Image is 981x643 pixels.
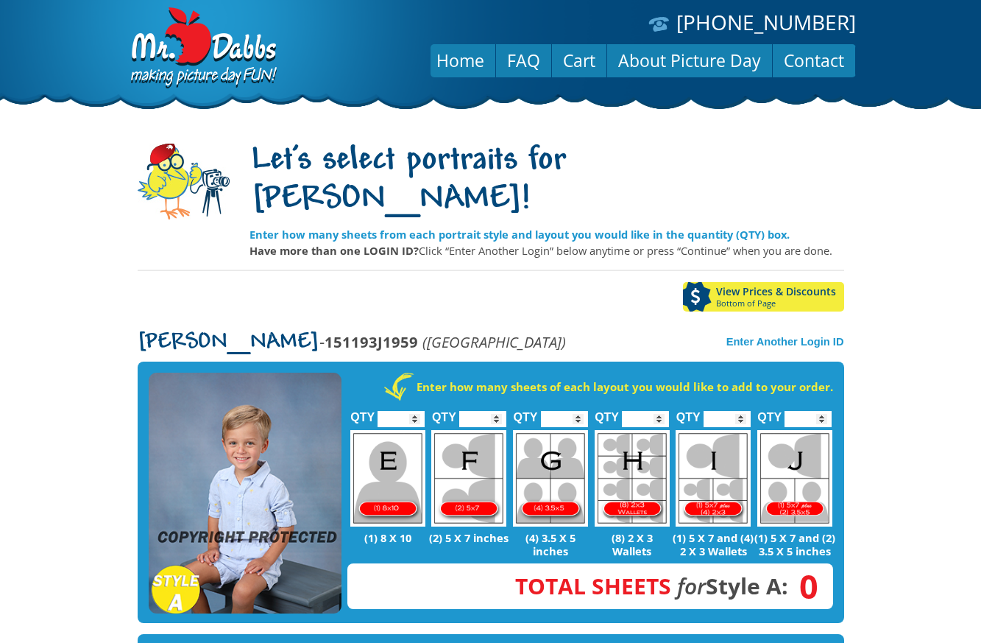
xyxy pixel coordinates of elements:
span: 0 [788,578,818,594]
a: Contact [773,43,855,78]
span: [PERSON_NAME] [138,331,319,354]
img: STYLE A [149,373,341,614]
img: Dabbs Company [126,7,279,90]
p: (8) 2 X 3 Wallets [591,531,673,558]
strong: 151193J1959 [325,331,418,352]
a: About Picture Day [607,43,772,78]
a: FAQ [496,43,551,78]
label: QTY [676,395,701,431]
a: [PHONE_NUMBER] [676,8,856,36]
a: Cart [552,43,606,78]
label: QTY [595,395,619,431]
img: G [513,430,588,527]
a: Enter Another Login ID [726,336,844,348]
em: ([GEOGRAPHIC_DATA]) [422,331,566,352]
label: QTY [350,395,375,431]
img: J [757,430,832,527]
h1: Let's select portraits for [PERSON_NAME]! [249,142,844,220]
p: - [138,334,566,351]
strong: Style A: [515,571,788,601]
label: QTY [432,395,456,431]
p: (1) 5 X 7 and (2) 3.5 X 5 inches [754,531,836,558]
strong: Have more than one LOGIN ID? [249,243,419,258]
img: I [676,430,751,527]
img: camera-mascot [138,144,230,219]
p: Click “Enter Another Login” below anytime or press “Continue” when you are done. [249,242,844,259]
label: QTY [757,395,782,431]
span: Bottom of Page [716,299,844,308]
p: (2) 5 X 7 inches [428,531,510,544]
label: QTY [514,395,538,431]
p: (4) 3.5 X 5 inches [510,531,592,558]
a: Home [425,43,495,78]
img: E [350,430,425,527]
p: (1) 8 X 10 [347,531,429,544]
img: H [595,430,670,527]
em: for [677,571,706,601]
p: (1) 5 X 7 and (4) 2 X 3 Wallets [673,531,754,558]
a: View Prices & DiscountsBottom of Page [683,282,844,312]
img: F [431,430,506,527]
strong: Enter how many sheets of each layout you would like to add to your order. [417,379,833,394]
span: Total Sheets [515,571,671,601]
strong: Enter how many sheets from each portrait style and layout you would like in the quantity (QTY) box. [249,227,790,242]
